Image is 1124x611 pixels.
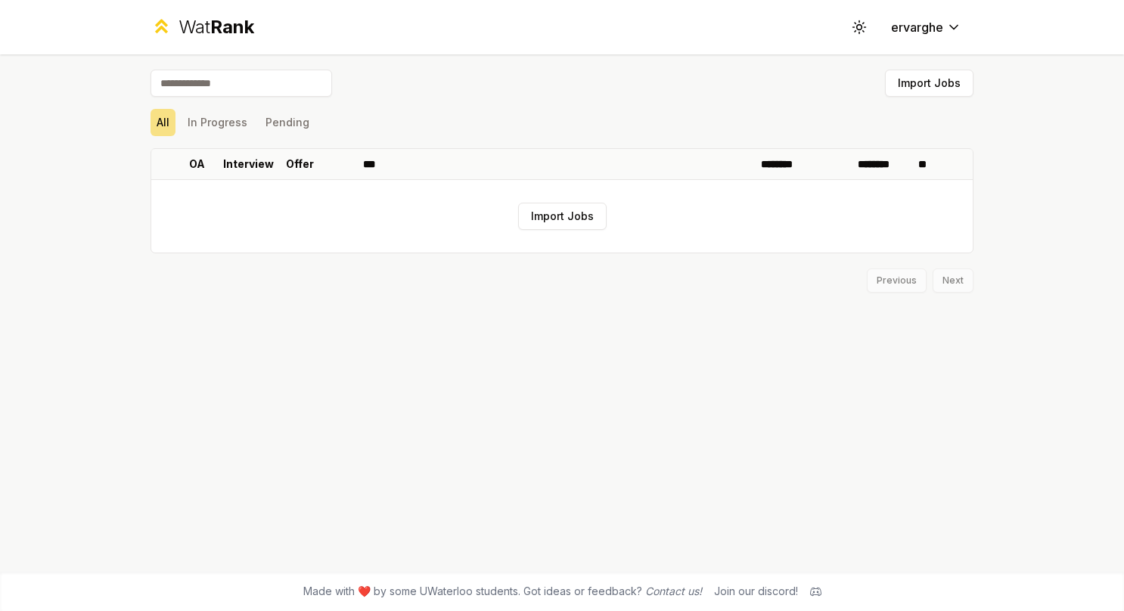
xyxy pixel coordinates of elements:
button: Import Jobs [885,70,973,97]
button: Pending [259,109,315,136]
span: Rank [210,16,254,38]
p: OA [189,157,205,172]
button: ervarghe [879,14,973,41]
a: WatRank [151,15,254,39]
button: All [151,109,175,136]
p: Interview [223,157,274,172]
div: Wat [179,15,254,39]
button: Import Jobs [518,203,607,230]
span: Made with ❤️ by some UWaterloo students. Got ideas or feedback? [303,584,702,599]
a: Contact us! [645,585,702,597]
p: Offer [286,157,314,172]
span: ervarghe [891,18,943,36]
button: In Progress [182,109,253,136]
div: Join our discord! [714,584,798,599]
